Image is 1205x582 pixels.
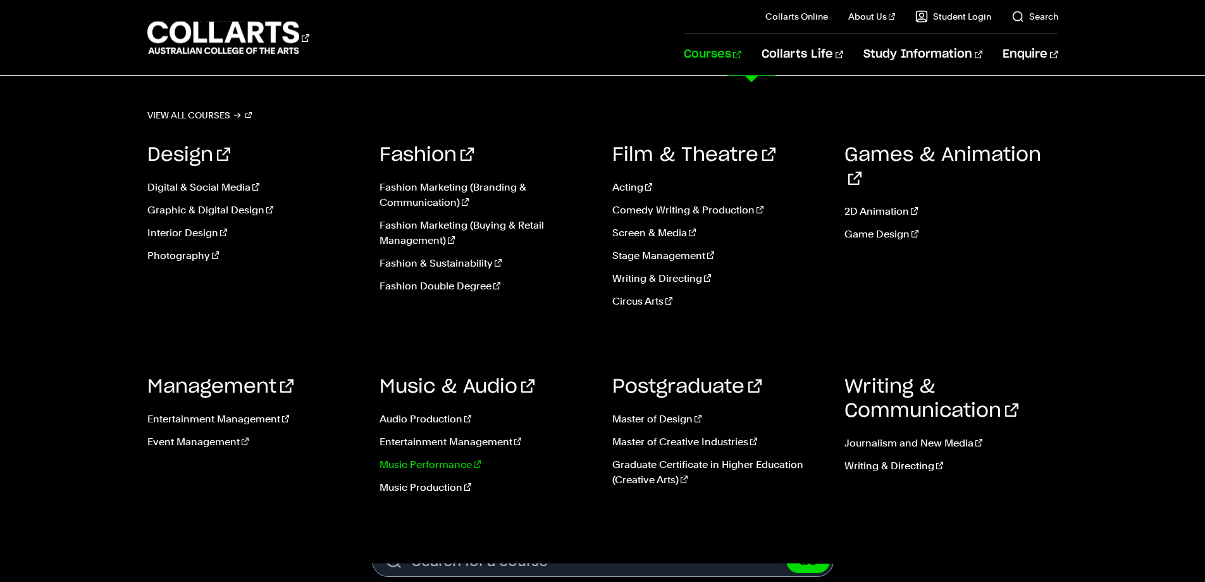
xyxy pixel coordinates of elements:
a: Enquire [1003,34,1058,75]
a: Collarts Online [765,10,828,23]
a: About Us [848,10,895,23]
a: Interior Design [147,225,361,241]
a: Acting [612,180,826,195]
a: Entertainment Management [380,434,593,450]
a: Courses [684,34,741,75]
a: Game Design [844,227,1058,242]
a: Graphic & Digital Design [147,203,361,218]
a: Fashion Marketing (Buying & Retail Management) [380,218,593,248]
a: Fashion [380,146,474,165]
a: Audio Production [380,412,593,427]
a: Fashion Marketing (Branding & Communication) [380,180,593,210]
a: Postgraduate [612,377,762,396]
a: Event Management [147,434,361,450]
a: Fashion & Sustainability [380,256,593,271]
a: Management [147,377,294,396]
a: Collarts Life [762,34,843,75]
a: Graduate Certificate in Higher Education (Creative Arts) [612,457,826,488]
a: View all courses [147,106,252,124]
a: Design [147,146,230,165]
a: Entertainment Management [147,412,361,427]
a: Fashion Double Degree [380,279,593,294]
a: Photography [147,248,361,263]
a: Music & Audio [380,377,535,396]
div: Go to homepage [147,20,309,56]
a: Circus Arts [612,294,826,309]
a: Screen & Media [612,225,826,241]
a: Music Performance [380,457,593,472]
a: Writing & Communication [844,377,1018,421]
a: Student Login [915,10,991,23]
a: Film & Theatre [612,146,776,165]
a: Master of Creative Industries [612,434,826,450]
a: Music Production [380,480,593,495]
a: Journalism and New Media [844,436,1058,451]
a: Study Information [863,34,982,75]
a: Digital & Social Media [147,180,361,195]
a: Search [1011,10,1058,23]
a: Writing & Directing [612,271,826,286]
a: Games & Animation [844,146,1041,189]
a: Stage Management [612,248,826,263]
a: Comedy Writing & Production [612,203,826,218]
a: Writing & Directing [844,459,1058,474]
a: 2D Animation [844,204,1058,219]
a: Master of Design [612,412,826,427]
